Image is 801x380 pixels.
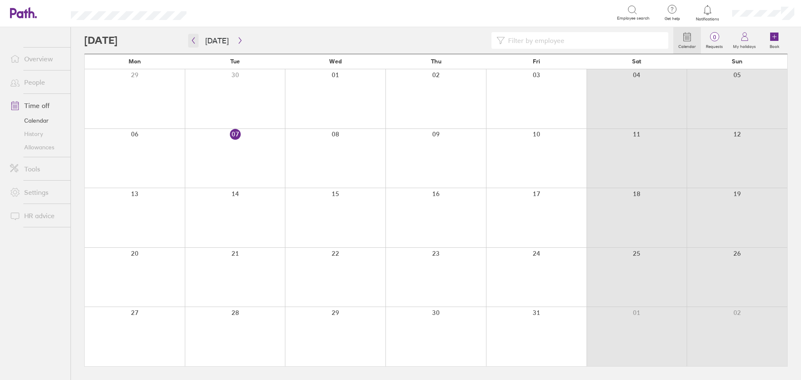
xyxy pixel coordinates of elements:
span: Notifications [694,17,721,22]
span: Sun [732,58,743,65]
a: Calendar [3,114,71,127]
a: Settings [3,184,71,201]
a: People [3,74,71,91]
span: Fri [533,58,540,65]
span: Employee search [617,16,650,21]
a: 0Requests [701,27,728,54]
button: [DATE] [199,34,235,48]
span: Wed [329,58,342,65]
a: History [3,127,71,141]
div: Search [209,9,230,16]
a: Tools [3,161,71,177]
input: Filter by employee [505,33,663,48]
a: HR advice [3,207,71,224]
label: Book [765,42,784,49]
a: My holidays [728,27,761,54]
a: Book [761,27,788,54]
a: Calendar [673,27,701,54]
span: Mon [128,58,141,65]
span: Thu [431,58,441,65]
label: My holidays [728,42,761,49]
label: Calendar [673,42,701,49]
label: Requests [701,42,728,49]
span: 0 [701,34,728,40]
a: Overview [3,50,71,67]
span: Sat [632,58,641,65]
a: Allowances [3,141,71,154]
a: Time off [3,97,71,114]
span: Tue [230,58,240,65]
span: Get help [659,16,686,21]
a: Notifications [694,4,721,22]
